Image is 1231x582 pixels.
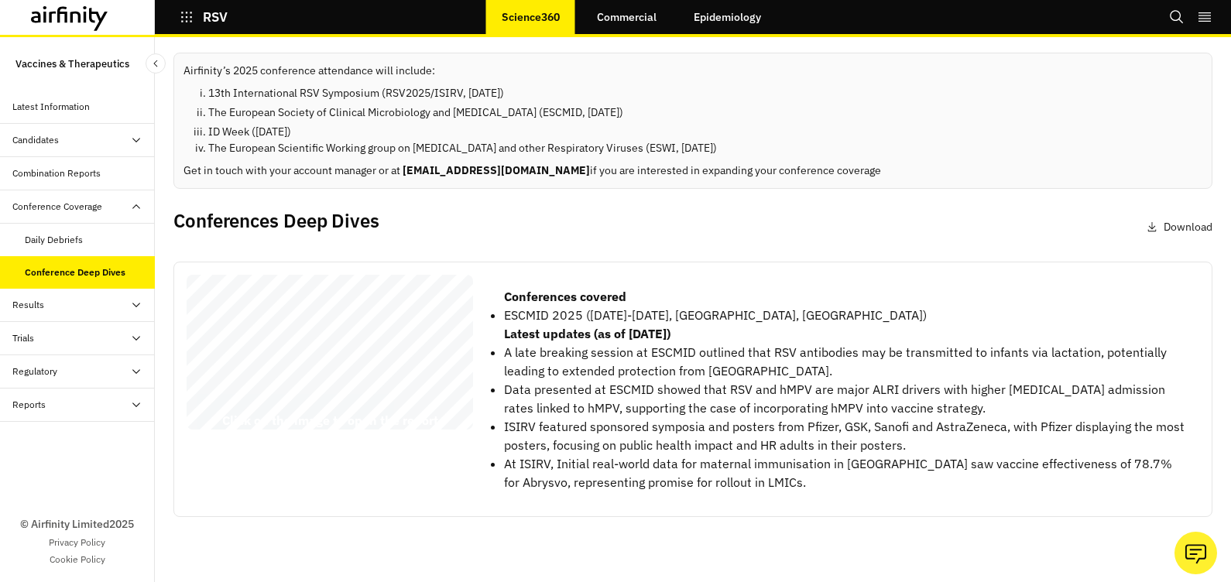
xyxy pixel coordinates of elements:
p: Science360 [502,11,560,23]
div: Candidates [12,133,59,147]
li: A late breaking session at ESCMID outlined that RSV antibodies may be transmitted to infants via ... [504,343,1187,380]
div: Trials [12,331,34,345]
li: ISIRV featured sponsored symposia and posters from Pfizer, GSK, Sanofi and AstraZeneca, with Pfiz... [504,417,1187,454]
button: RSV [180,4,228,30]
span: RSV Conference Coverage [194,312,400,330]
div: Results [12,298,44,312]
p: Vaccines & Therapeutics [15,50,129,78]
p: Download [1164,219,1212,235]
button: Ask our analysts [1174,532,1217,574]
span: – [210,427,211,430]
div: Combination Reports [12,166,101,180]
strong: Conferences covered [504,289,626,304]
b: [EMAIL_ADDRESS][DOMAIN_NAME] [403,163,590,177]
strong: Latest updates (as of [DATE]) [504,326,670,341]
div: Reports [12,398,46,412]
span: © 2025 Airfinity [194,427,209,430]
li: Data presented at ESCMID showed that RSV and hMPV are major ALRI drivers with higher [MEDICAL_DAT... [504,380,1187,417]
p: © Airfinity Limited 2025 [20,516,134,532]
h2: Conferences Deep Dives [173,210,379,232]
a: Privacy Policy [49,536,105,549]
div: Conference Coverage [12,200,102,214]
li: The European Society of Clinical Microbiology and [MEDICAL_DATA] (ESCMID, [DATE]) [208,104,1202,121]
span: This Airfinity report is intended to be used by [PERSON_NAME] at CSL Seqirus exclusively. Not for... [218,277,427,425]
div: Latest Information [12,100,90,114]
li: At ISIRV, Initial real-world data for maternal immunisation in [GEOGRAPHIC_DATA] saw vaccine effe... [504,454,1187,491]
div: Conference Deep Dives [25,265,125,279]
div: Regulatory [12,365,57,378]
button: Search [1169,4,1185,30]
div: Daily Debriefs [25,233,83,247]
a: Cookie Policy [50,553,105,567]
li: ESCMID 2025 ([DATE]-[DATE], [GEOGRAPHIC_DATA], [GEOGRAPHIC_DATA]) [504,306,1187,324]
span: Private & Co nfidential [212,427,234,430]
span: 2025 [194,390,237,408]
div: Airfinity’s 2025 conference attendance will include: [173,53,1212,189]
p: Get in touch with your account manager or at if you are interested in expanding your conference c... [183,163,1202,179]
li: The European Scientific Working group on [MEDICAL_DATA] and other Respiratory Viruses (ESWI, [DATE]) [208,140,1202,156]
p: RSV [203,10,228,24]
li: 13th International RSV Symposium (RSV2025/ISIRV, [DATE]) [208,85,1202,101]
li: ID Week ([DATE]) [208,124,1202,140]
button: Close Sidebar [146,53,166,74]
